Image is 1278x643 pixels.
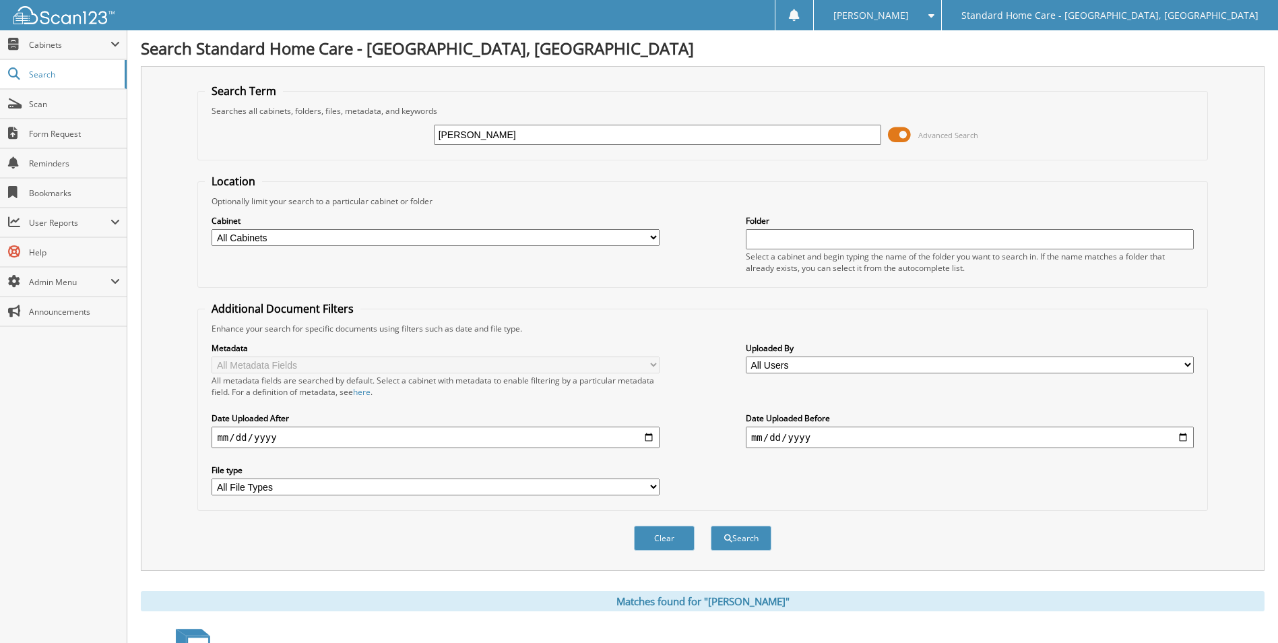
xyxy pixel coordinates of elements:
[29,158,120,169] span: Reminders
[205,105,1200,117] div: Searches all cabinets, folders, files, metadata, and keywords
[29,69,118,80] span: Search
[353,386,371,398] a: here
[746,412,1194,424] label: Date Uploaded Before
[746,427,1194,448] input: end
[13,6,115,24] img: scan123-logo-white.svg
[212,375,660,398] div: All metadata fields are searched by default. Select a cabinet with metadata to enable filtering b...
[746,251,1194,274] div: Select a cabinet and begin typing the name of the folder you want to search in. If the name match...
[212,427,660,448] input: start
[212,215,660,226] label: Cabinet
[746,342,1194,354] label: Uploaded By
[918,130,978,140] span: Advanced Search
[212,464,660,476] label: File type
[205,174,262,189] legend: Location
[29,247,120,258] span: Help
[212,412,660,424] label: Date Uploaded After
[833,11,909,20] span: [PERSON_NAME]
[29,98,120,110] span: Scan
[961,11,1258,20] span: Standard Home Care - [GEOGRAPHIC_DATA], [GEOGRAPHIC_DATA]
[711,526,771,551] button: Search
[29,128,120,140] span: Form Request
[746,215,1194,226] label: Folder
[634,526,695,551] button: Clear
[205,323,1200,334] div: Enhance your search for specific documents using filters such as date and file type.
[205,84,283,98] legend: Search Term
[29,306,120,317] span: Announcements
[29,39,110,51] span: Cabinets
[29,276,110,288] span: Admin Menu
[205,195,1200,207] div: Optionally limit your search to a particular cabinet or folder
[29,217,110,228] span: User Reports
[212,342,660,354] label: Metadata
[141,37,1265,59] h1: Search Standard Home Care - [GEOGRAPHIC_DATA], [GEOGRAPHIC_DATA]
[141,591,1265,611] div: Matches found for "[PERSON_NAME]"
[205,301,360,316] legend: Additional Document Filters
[29,187,120,199] span: Bookmarks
